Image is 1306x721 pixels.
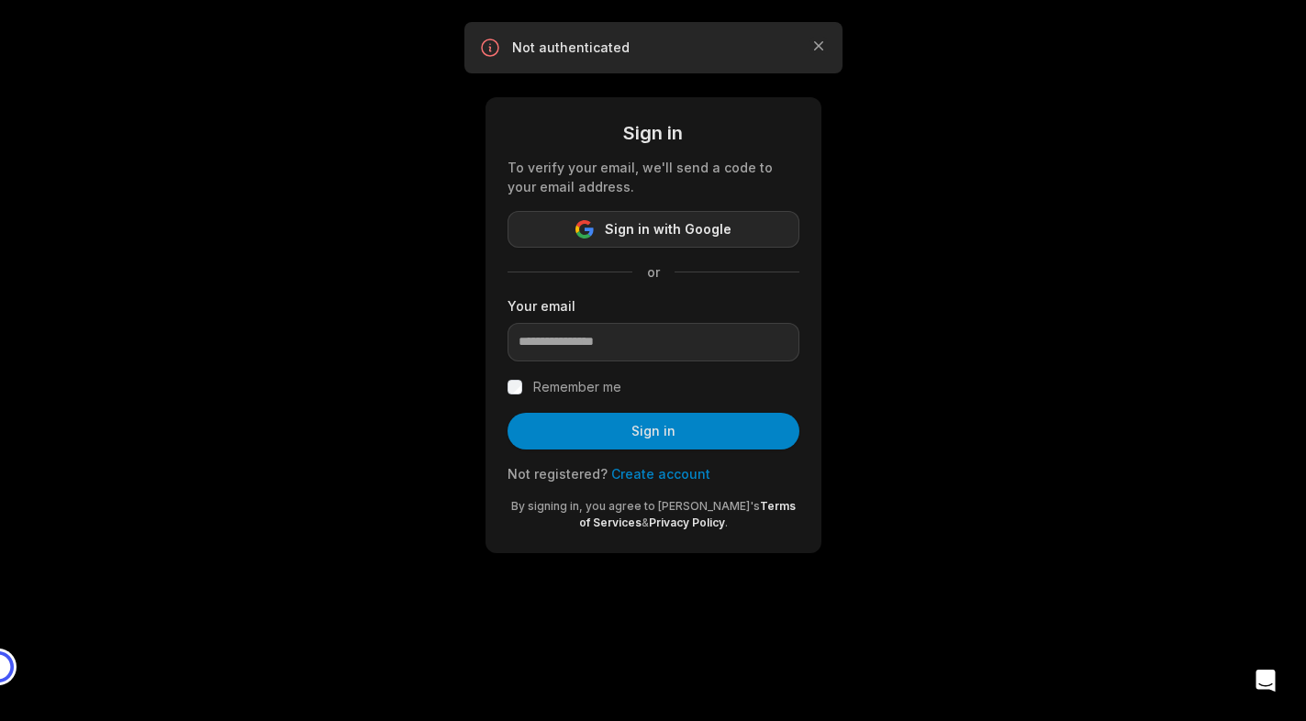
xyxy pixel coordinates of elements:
span: Not registered? [508,466,608,482]
span: Sign in with Google [605,218,731,240]
div: To verify your email, we'll send a code to your email address. [508,158,799,196]
label: Remember me [533,376,621,398]
a: Create account [611,466,710,482]
p: Not authenticated [512,39,795,57]
button: Sign in with Google [508,211,799,248]
label: Your email [508,296,799,316]
span: & [642,516,649,529]
a: Terms of Services [579,499,796,529]
span: By signing in, you agree to [PERSON_NAME]'s [511,499,760,513]
button: Sign in [508,413,799,449]
div: Open Intercom Messenger [1244,659,1288,703]
div: Sign in [508,119,799,147]
span: or [632,262,675,282]
a: Privacy Policy [649,516,725,529]
span: . [725,516,728,529]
